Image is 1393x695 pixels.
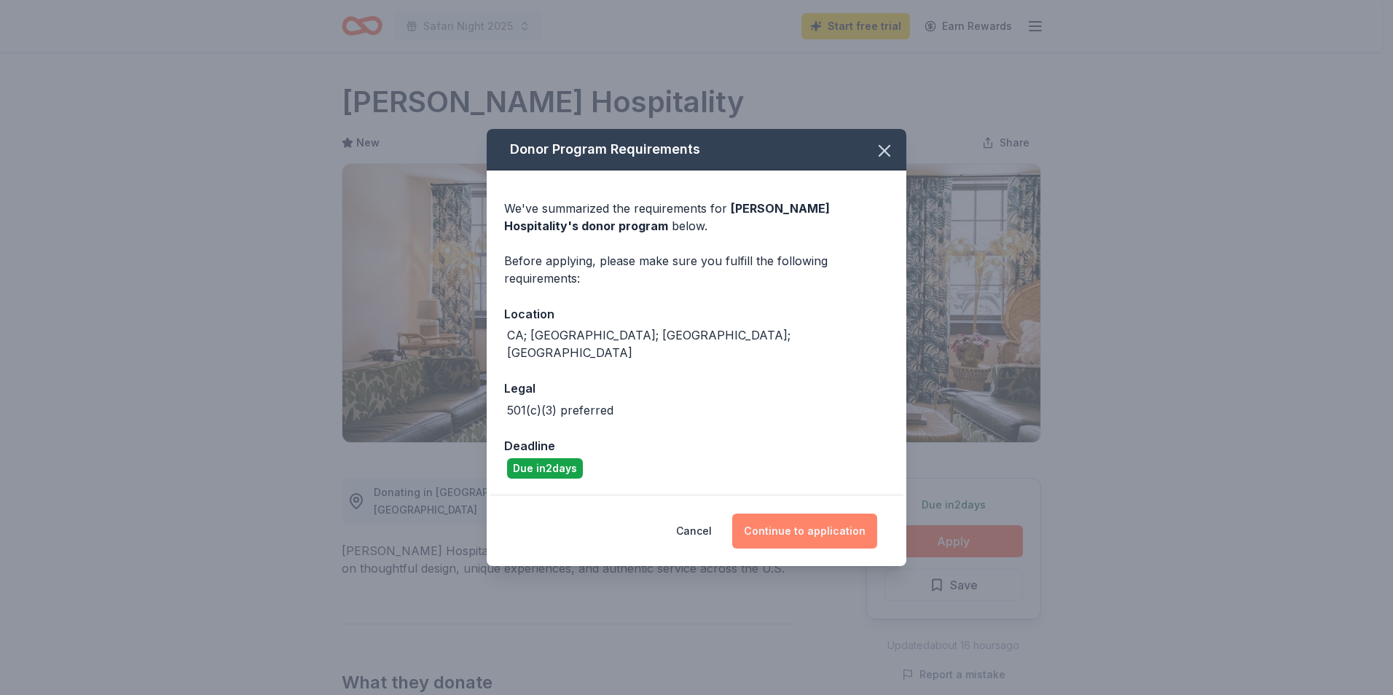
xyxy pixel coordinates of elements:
[676,514,712,549] button: Cancel
[507,326,889,361] div: CA; [GEOGRAPHIC_DATA]; [GEOGRAPHIC_DATA]; [GEOGRAPHIC_DATA]
[504,436,889,455] div: Deadline
[504,252,889,287] div: Before applying, please make sure you fulfill the following requirements:
[507,458,583,479] div: Due in 2 days
[504,200,889,235] div: We've summarized the requirements for below.
[487,129,906,170] div: Donor Program Requirements
[504,305,889,323] div: Location
[504,379,889,398] div: Legal
[507,401,613,419] div: 501(c)(3) preferred
[732,514,877,549] button: Continue to application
